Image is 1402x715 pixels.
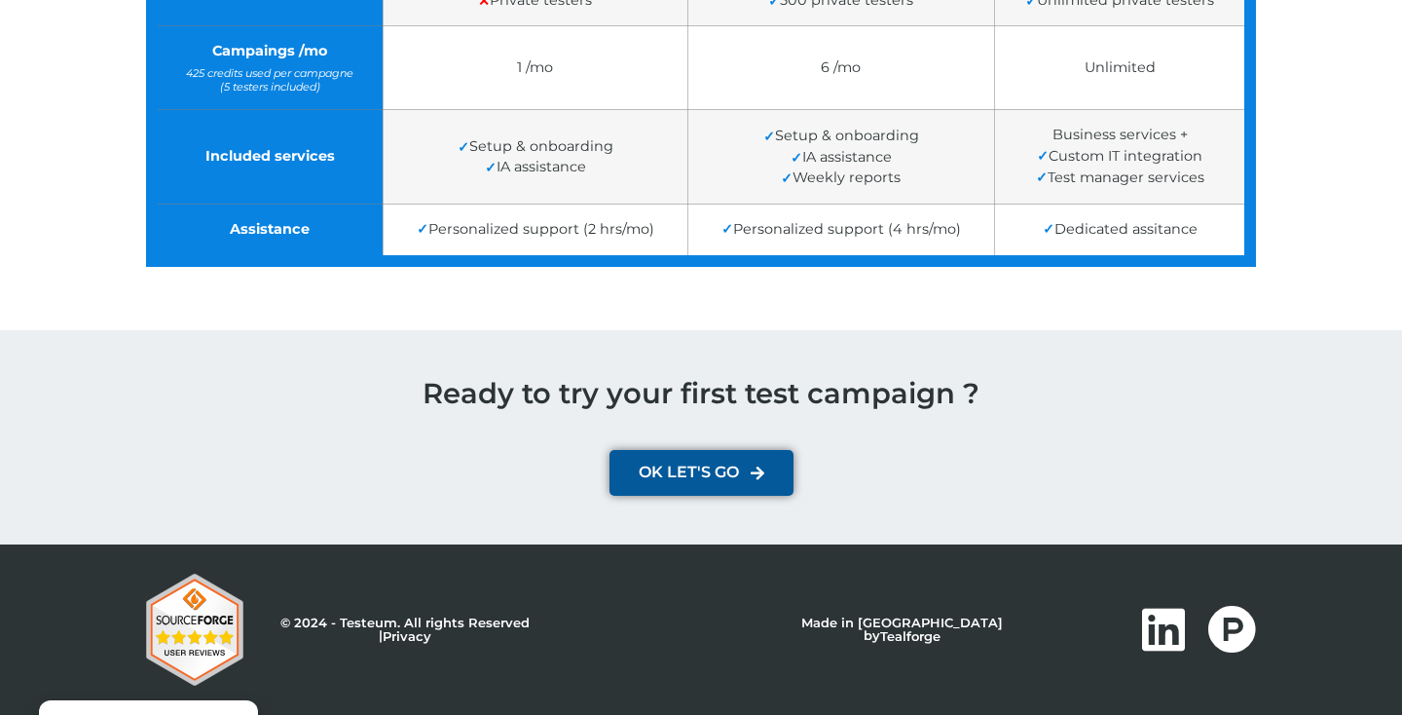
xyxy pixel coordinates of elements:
td: Unlimited [995,26,1250,109]
p: © 2024 - Testeum. All rights Reserved | [259,617,550,643]
td: Assistance [152,205,383,262]
span: Weekly reports [781,169,901,186]
span: ✓ [1043,221,1054,239]
span: ✓ [1036,169,1048,187]
span: Test manager services [1036,169,1204,186]
span: ✓ [485,160,497,177]
span: ✓ [417,221,428,239]
span: ✓ [791,149,802,167]
span: Setup & onboarding [458,137,613,155]
span: ✓ [458,138,469,156]
span: Setup & onboarding [763,127,919,144]
td: 1 /mo [383,26,687,109]
a: OK LET'S GO [609,450,793,496]
img: Testeum Reviews [146,574,243,686]
span: ✓ [781,170,793,188]
a: Tealforge [880,628,941,644]
span: ✓ [1037,147,1049,165]
td: 6 /mo [687,26,994,109]
span: OK LET'S GO [639,465,739,481]
span: IA assistance [791,148,892,166]
span: ✓ [763,128,775,145]
span: 425 credits used per campagne (5 testers included) [172,66,368,94]
span: ✓ [721,221,733,239]
td: Personalized support (2 hrs/mo) [383,205,687,262]
h1: Ready to try your first test campaign ? [146,379,1256,407]
td: Campaings /mo [152,26,383,109]
p: Made in [GEOGRAPHIC_DATA] by [770,617,1034,643]
td: Personalized support (4 hrs/mo) [687,205,994,262]
span: IA assistance [485,158,586,175]
a: Privacy [383,628,431,644]
td: Dedicated assitance [995,205,1250,262]
span: Custom IT integration [1037,147,1202,165]
span: Business services + [1052,126,1188,143]
td: Included services [152,109,383,204]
